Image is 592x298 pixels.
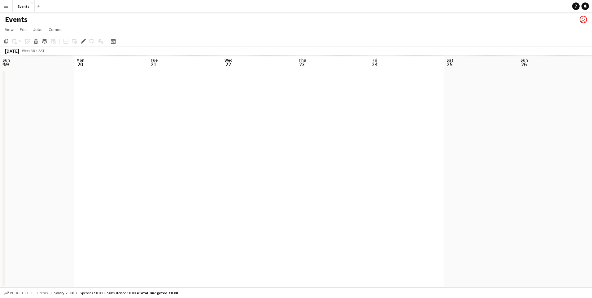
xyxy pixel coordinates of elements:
span: Fri [372,57,377,63]
div: [DATE] [5,48,19,54]
span: Tue [150,57,158,63]
button: Events [13,0,35,12]
span: 21 [150,61,158,68]
span: Jobs [33,27,42,32]
span: 25 [446,61,453,68]
a: Jobs [31,25,45,33]
a: Edit [17,25,29,33]
span: 20 [76,61,85,68]
span: Sun [2,57,10,63]
span: Mon [76,57,85,63]
div: Salary £0.00 + Expenses £0.00 + Subsistence £0.00 = [54,291,178,295]
span: 24 [372,61,377,68]
span: Sun [520,57,528,63]
span: Wed [224,57,233,63]
span: Thu [298,57,306,63]
h1: Events [5,15,28,24]
span: Sat [446,57,453,63]
span: Comms [49,27,63,32]
span: 26 [520,61,528,68]
span: Budgeted [10,291,28,295]
span: Week 38 [20,48,36,53]
span: 23 [298,61,306,68]
div: BST [38,48,45,53]
span: View [5,27,14,32]
button: Budgeted [3,290,29,296]
span: 19 [2,61,10,68]
a: View [2,25,16,33]
span: 0 items [34,291,49,295]
app-user-avatar: Paul Wilmore [580,16,587,23]
a: Comms [46,25,65,33]
span: 22 [224,61,233,68]
span: Total Budgeted £0.00 [139,291,178,295]
span: Edit [20,27,27,32]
